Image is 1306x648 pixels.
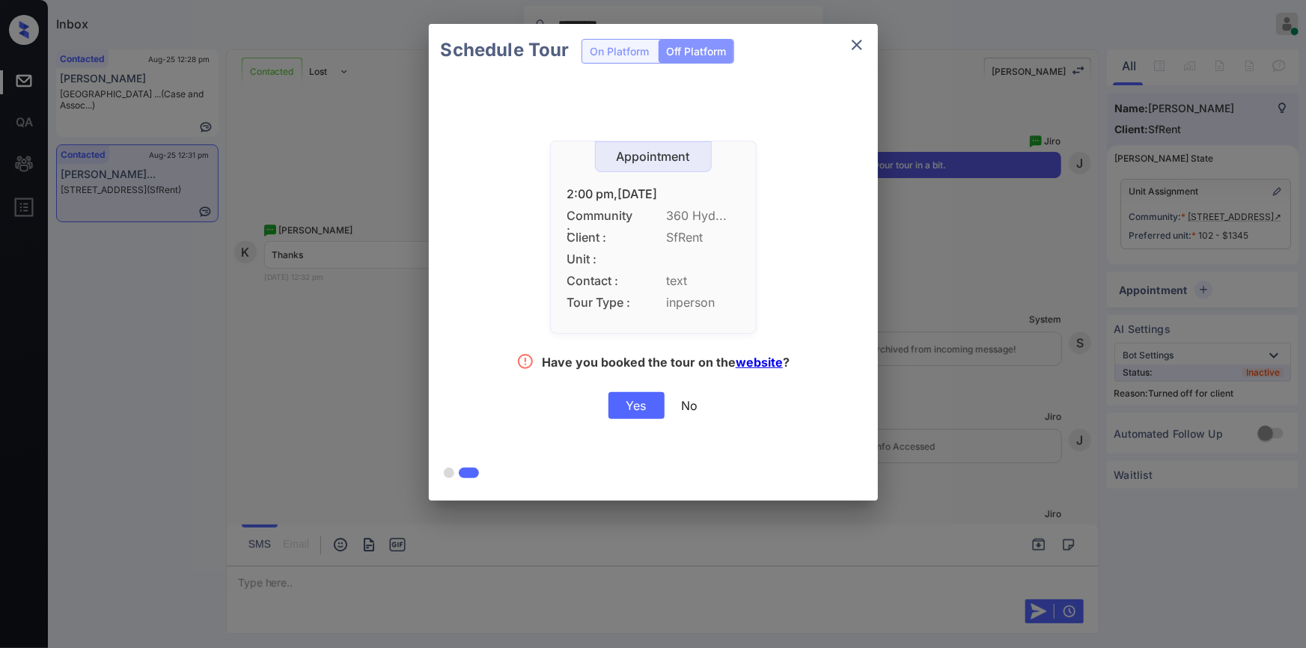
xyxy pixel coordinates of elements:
[842,30,872,60] button: close
[567,252,635,266] span: Unit :
[667,274,739,288] span: text
[608,392,665,419] div: Yes
[596,150,711,164] div: Appointment
[567,296,635,310] span: Tour Type :
[667,296,739,310] span: inperson
[667,209,739,223] span: 360 Hyd...
[567,209,635,223] span: Community :
[567,187,739,201] div: 2:00 pm,[DATE]
[736,355,783,370] a: website
[567,230,635,245] span: Client :
[567,274,635,288] span: Contact :
[682,398,698,413] div: No
[429,24,582,76] h2: Schedule Tour
[667,230,739,245] span: SfRent
[542,355,790,373] div: Have you booked the tour on the ?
